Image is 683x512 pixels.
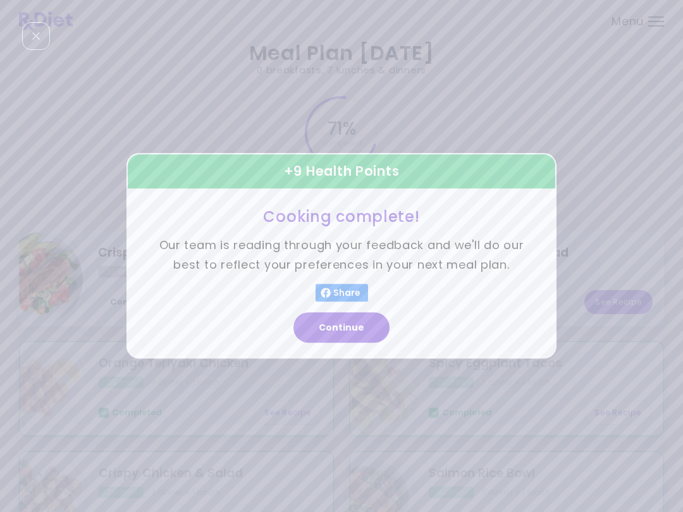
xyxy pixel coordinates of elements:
[331,288,363,298] span: Share
[158,236,525,275] p: Our team is reading through your feedback and we'll do our best to reflect your preferences in yo...
[126,153,557,190] div: + 9 Health Points
[293,313,390,343] button: Continue
[22,22,50,50] div: Close
[316,284,368,302] button: Share
[158,207,525,226] h3: Cooking complete!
